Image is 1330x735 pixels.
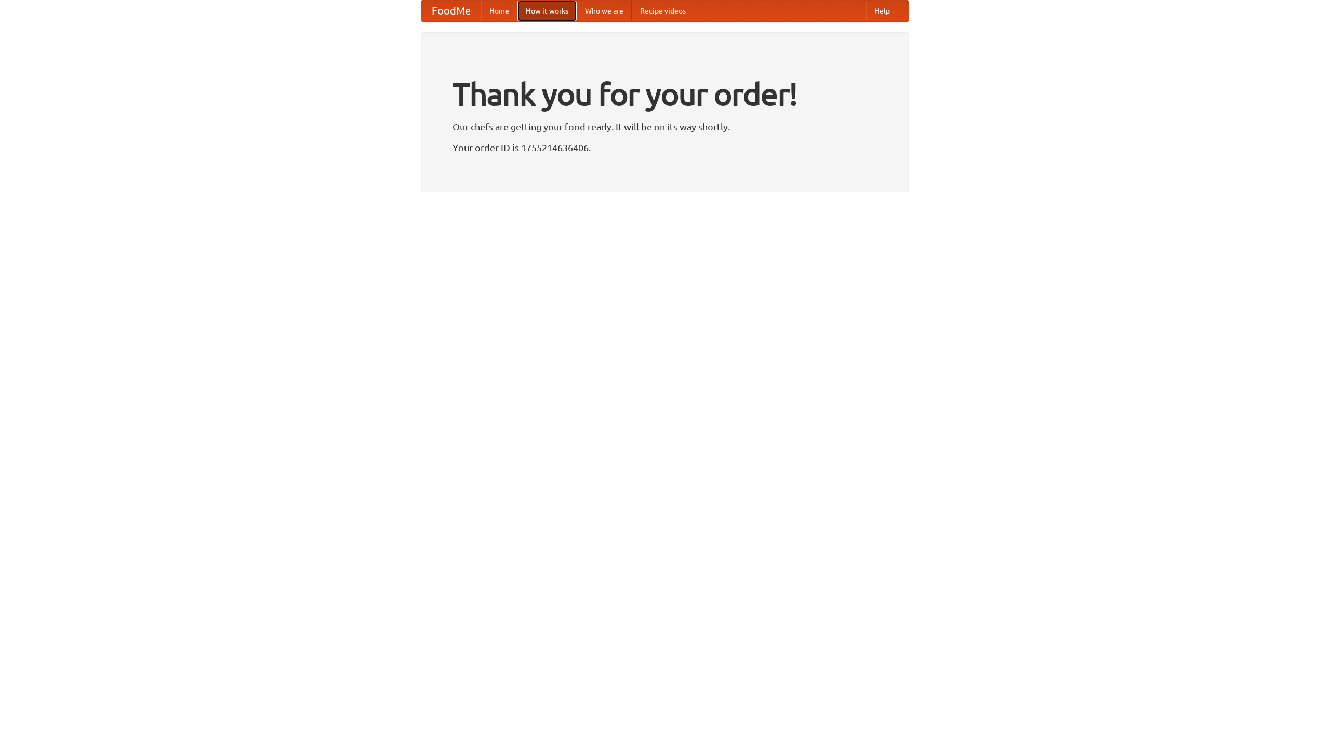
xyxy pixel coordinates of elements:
[421,1,481,21] a: FoodMe
[453,69,877,119] h1: Thank you for your order!
[577,1,632,21] a: Who we are
[453,140,877,155] p: Your order ID is 1755214636406.
[517,1,577,21] a: How it works
[632,1,694,21] a: Recipe videos
[481,1,517,21] a: Home
[453,119,877,135] p: Our chefs are getting your food ready. It will be on its way shortly.
[866,1,898,21] a: Help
